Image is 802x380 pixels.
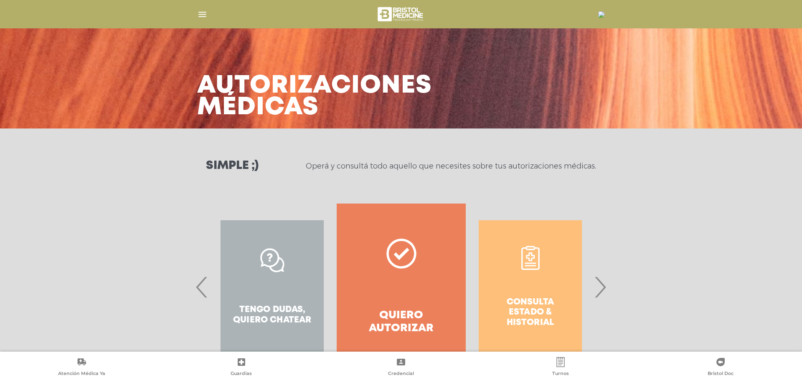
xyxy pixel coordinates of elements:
[481,357,640,378] a: Turnos
[337,204,466,370] a: Quiero autorizar
[598,11,605,18] img: 16848
[352,309,451,335] h4: Quiero autorizar
[194,264,210,310] span: Previous
[306,161,596,171] p: Operá y consultá todo aquello que necesites sobre tus autorizaciones médicas.
[2,357,161,378] a: Atención Médica Ya
[197,75,432,118] h3: Autorizaciones médicas
[321,357,481,378] a: Credencial
[58,370,105,378] span: Atención Médica Ya
[552,370,569,378] span: Turnos
[708,370,733,378] span: Bristol Doc
[592,264,608,310] span: Next
[376,4,426,24] img: bristol-medicine-blanco.png
[161,357,321,378] a: Guardias
[388,370,414,378] span: Credencial
[197,9,208,20] img: Cober_menu-lines-white.svg
[641,357,800,378] a: Bristol Doc
[206,160,259,172] h3: Simple ;)
[231,370,252,378] span: Guardias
